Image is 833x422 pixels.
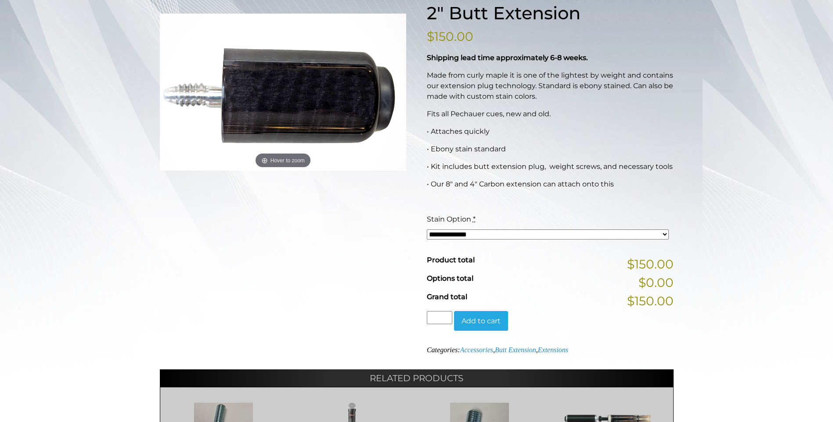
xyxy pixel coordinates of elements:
p: • Attaches quickly [427,126,674,137]
span: Stain Option [427,215,471,223]
p: • Kit includes butt extension plug, weight screws, and necessary tools [427,161,674,172]
a: Hover to zoom [160,14,407,171]
h1: 2″ Butt Extension [427,3,674,24]
a: Extensions [538,346,568,354]
a: Accessories [460,346,493,354]
span: $150.00 [627,292,674,310]
button: Add to cart [454,311,508,331]
span: $150.00 [627,255,674,273]
span: $0.00 [638,273,674,292]
span: $ [427,29,434,44]
p: • Ebony stain standard [427,144,674,154]
abbr: required [473,215,476,223]
p: • Our 8″ and 4″ Carbon extension can attach onto this [427,179,674,190]
p: Fits all Pechauer cues, new and old. [427,109,674,119]
strong: Shipping lead time approximately 6-8 weeks. [427,54,588,62]
img: 2-inch-butt-extension.png [160,14,407,171]
span: Options total [427,274,473,283]
span: Product total [427,256,475,264]
input: Product quantity [427,311,452,324]
span: Grand total [427,293,467,301]
h2: Related products [160,369,674,387]
p: Made from curly maple it is one of the lightest by weight and contains our extension plug technol... [427,70,674,102]
a: Butt Extension [495,346,536,354]
span: Categories: , , [427,346,568,354]
bdi: 150.00 [427,29,473,44]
